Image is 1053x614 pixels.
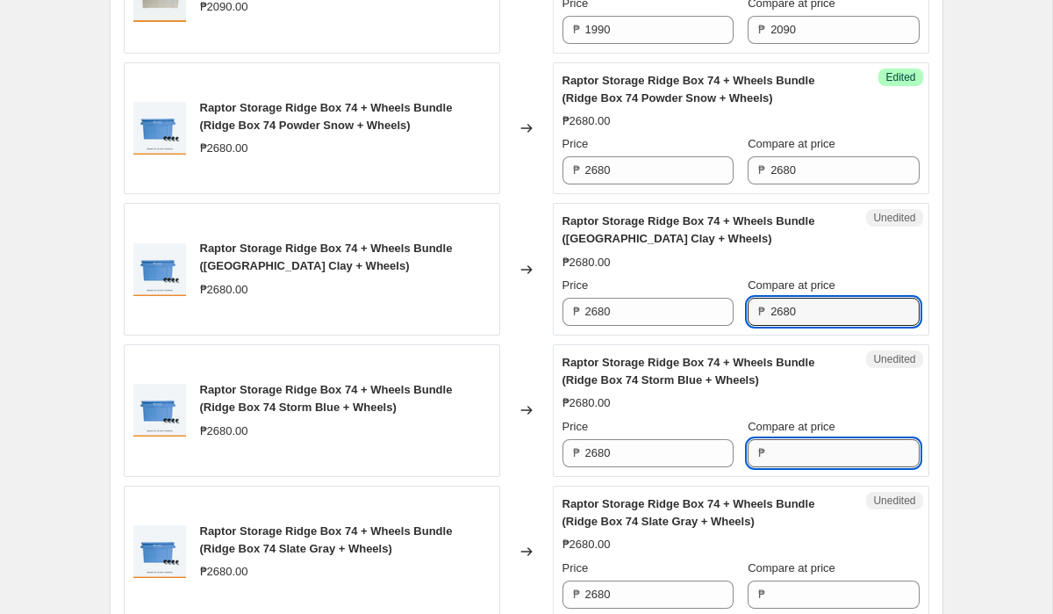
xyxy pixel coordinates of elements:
[562,420,589,433] span: Price
[200,281,248,299] div: ₱2680.00
[748,137,835,150] span: Compare at price
[873,352,915,366] span: Unedited
[133,384,186,437] img: RAPTOR_EXC_2-RaptorStorageRigBox74_Wheels_80x.jpg
[200,140,248,157] div: ₱2680.00
[200,383,453,414] span: Raptor Storage Ridge Box 74 + Wheels Bundle (Ridge Box 74 Storm Blue + Wheels)
[562,74,815,105] span: Raptor Storage Ridge Box 74 + Wheels Bundle (Ridge Box 74 Powder Snow + Wheels)
[200,242,453,272] span: Raptor Storage Ridge Box 74 + Wheels Bundle ([GEOGRAPHIC_DATA] Clay + Wheels)
[562,137,589,150] span: Price
[748,420,835,433] span: Compare at price
[573,446,580,459] span: ₱
[562,278,589,292] span: Price
[873,211,915,225] span: Unedited
[573,23,580,36] span: ₱
[562,214,815,245] span: Raptor Storage Ridge Box 74 + Wheels Bundle ([GEOGRAPHIC_DATA] Clay + Wheels)
[200,563,248,581] div: ₱2680.00
[573,305,580,318] span: ₱
[562,356,815,386] span: Raptor Storage Ridge Box 74 + Wheels Bundle (Ridge Box 74 Storm Blue + Wheels)
[562,112,611,130] div: ₱2680.00
[748,561,835,574] span: Compare at price
[758,23,765,36] span: ₱
[758,163,765,177] span: ₱
[562,254,611,271] div: ₱2680.00
[200,101,453,132] span: Raptor Storage Ridge Box 74 + Wheels Bundle (Ridge Box 74 Powder Snow + Wheels)
[758,588,765,601] span: ₱
[133,243,186,296] img: RAPTOR_EXC_2-RaptorStorageRigBox74_Wheels_80x.jpg
[748,278,835,292] span: Compare at price
[758,446,765,459] span: ₱
[133,525,186,578] img: RAPTOR_EXC_2-RaptorStorageRigBox74_Wheels_80x.jpg
[562,497,815,528] span: Raptor Storage Ridge Box 74 + Wheels Bundle (Ridge Box 74 Slate Gray + Wheels)
[758,305,765,318] span: ₱
[573,163,580,177] span: ₱
[873,494,915,508] span: Unedited
[200,524,453,555] span: Raptor Storage Ridge Box 74 + Wheels Bundle (Ridge Box 74 Slate Gray + Wheels)
[573,588,580,601] span: ₱
[885,70,915,84] span: Edited
[562,561,589,574] span: Price
[562,536,611,553] div: ₱2680.00
[133,102,186,155] img: RAPTOR_EXC_2-RaptorStorageRigBox74_Wheels_80x.jpg
[562,394,611,412] div: ₱2680.00
[200,423,248,440] div: ₱2680.00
